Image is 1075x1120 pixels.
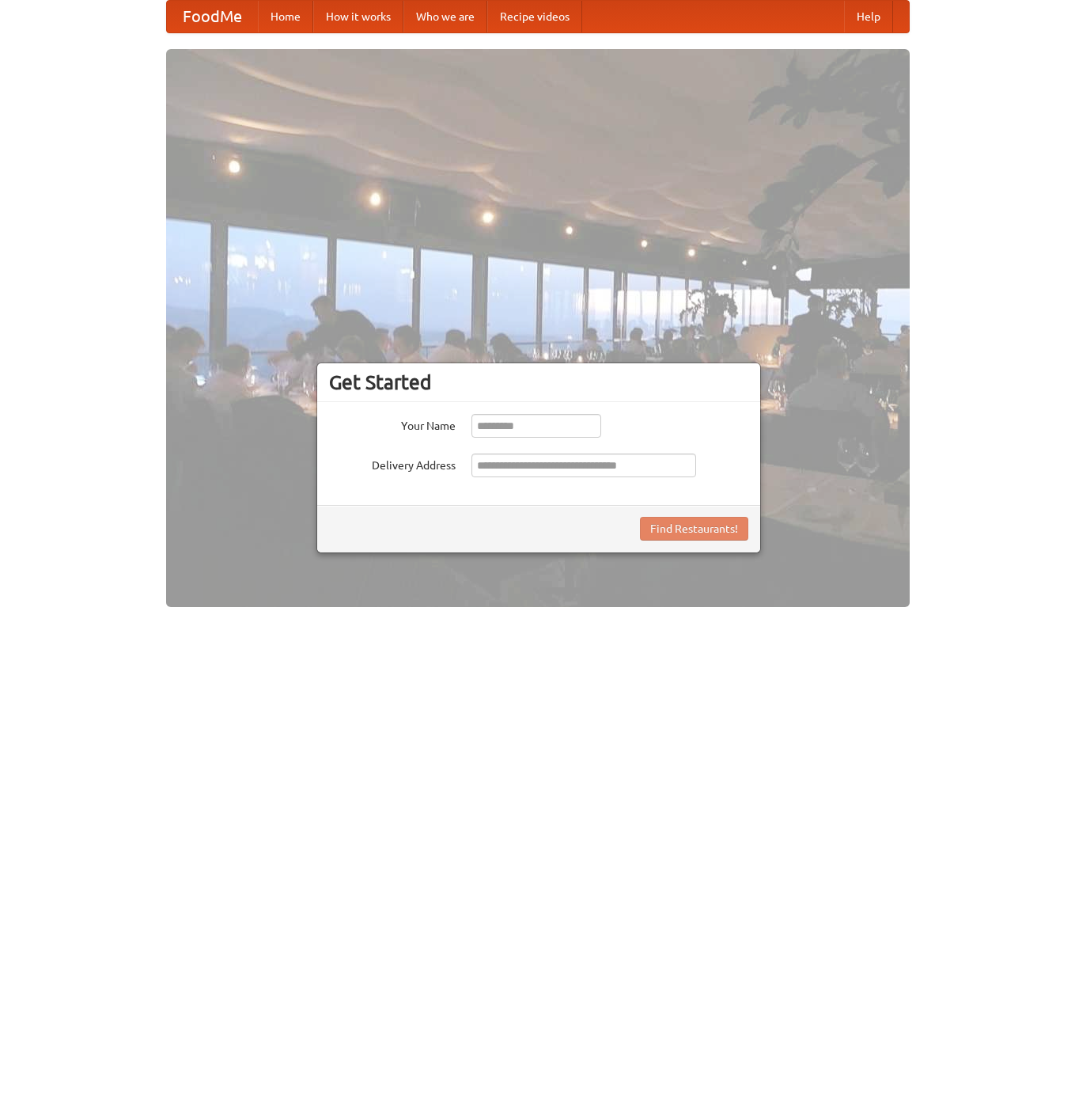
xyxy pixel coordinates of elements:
[313,1,403,32] a: How it works
[403,1,487,32] a: Who we are
[258,1,313,32] a: Home
[167,1,258,32] a: FoodMe
[329,370,748,394] h3: Get Started
[329,454,456,473] label: Delivery Address
[844,1,893,32] a: Help
[640,517,748,541] button: Find Restaurants!
[487,1,582,32] a: Recipe videos
[329,414,456,434] label: Your Name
